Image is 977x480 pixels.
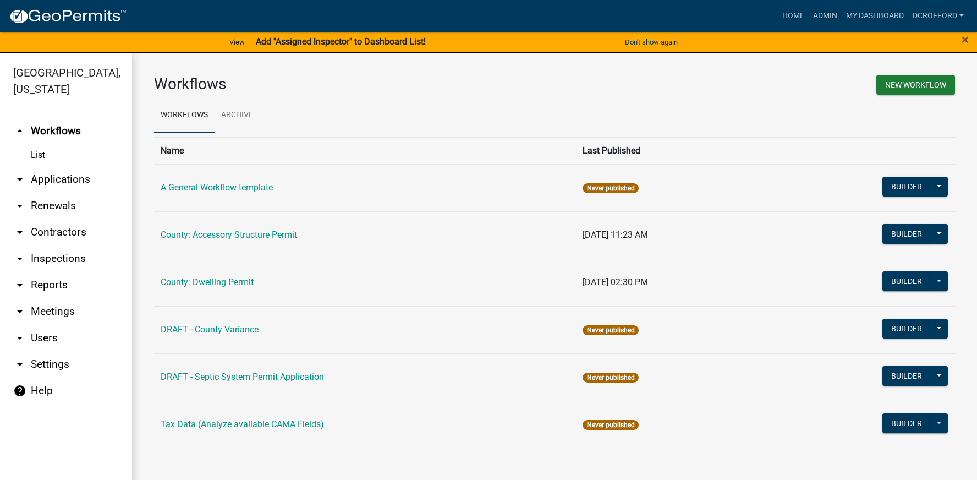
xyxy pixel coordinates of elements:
h3: Workflows [154,75,546,94]
a: My Dashboard [842,6,908,26]
a: dcrofford [908,6,968,26]
i: arrow_drop_down [13,199,26,212]
a: County: Accessory Structure Permit [161,230,297,240]
th: Name [154,137,576,164]
i: arrow_drop_down [13,252,26,265]
a: Admin [809,6,842,26]
th: Last Published [576,137,764,164]
button: Builder [882,177,931,197]
button: Builder [882,224,931,244]
a: County: Dwelling Permit [161,277,254,287]
span: Never published [583,373,638,383]
i: arrow_drop_down [13,173,26,186]
a: Tax Data (Analyze available CAMA Fields) [161,419,324,429]
a: View [225,33,249,51]
span: Never published [583,325,638,335]
i: arrow_drop_down [13,279,26,292]
a: DRAFT - County Variance [161,324,259,335]
a: Workflows [154,98,215,133]
span: × [962,32,969,47]
i: arrow_drop_down [13,358,26,371]
a: DRAFT - Septic System Permit Application [161,372,324,382]
i: help [13,384,26,397]
button: Builder [882,271,931,291]
a: Home [778,6,809,26]
button: Don't show again [621,33,682,51]
button: Builder [882,319,931,339]
button: Close [962,33,969,46]
span: Never published [583,183,638,193]
a: Archive [215,98,260,133]
button: Builder [882,366,931,386]
button: New Workflow [876,75,955,95]
i: arrow_drop_down [13,226,26,239]
i: arrow_drop_down [13,305,26,318]
span: Never published [583,420,638,430]
button: Builder [882,413,931,433]
a: A General Workflow template [161,182,273,193]
span: [DATE] 02:30 PM [583,277,648,287]
span: [DATE] 11:23 AM [583,230,648,240]
i: arrow_drop_up [13,124,26,138]
i: arrow_drop_down [13,331,26,345]
strong: Add "Assigned Inspector" to Dashboard List! [256,36,426,47]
